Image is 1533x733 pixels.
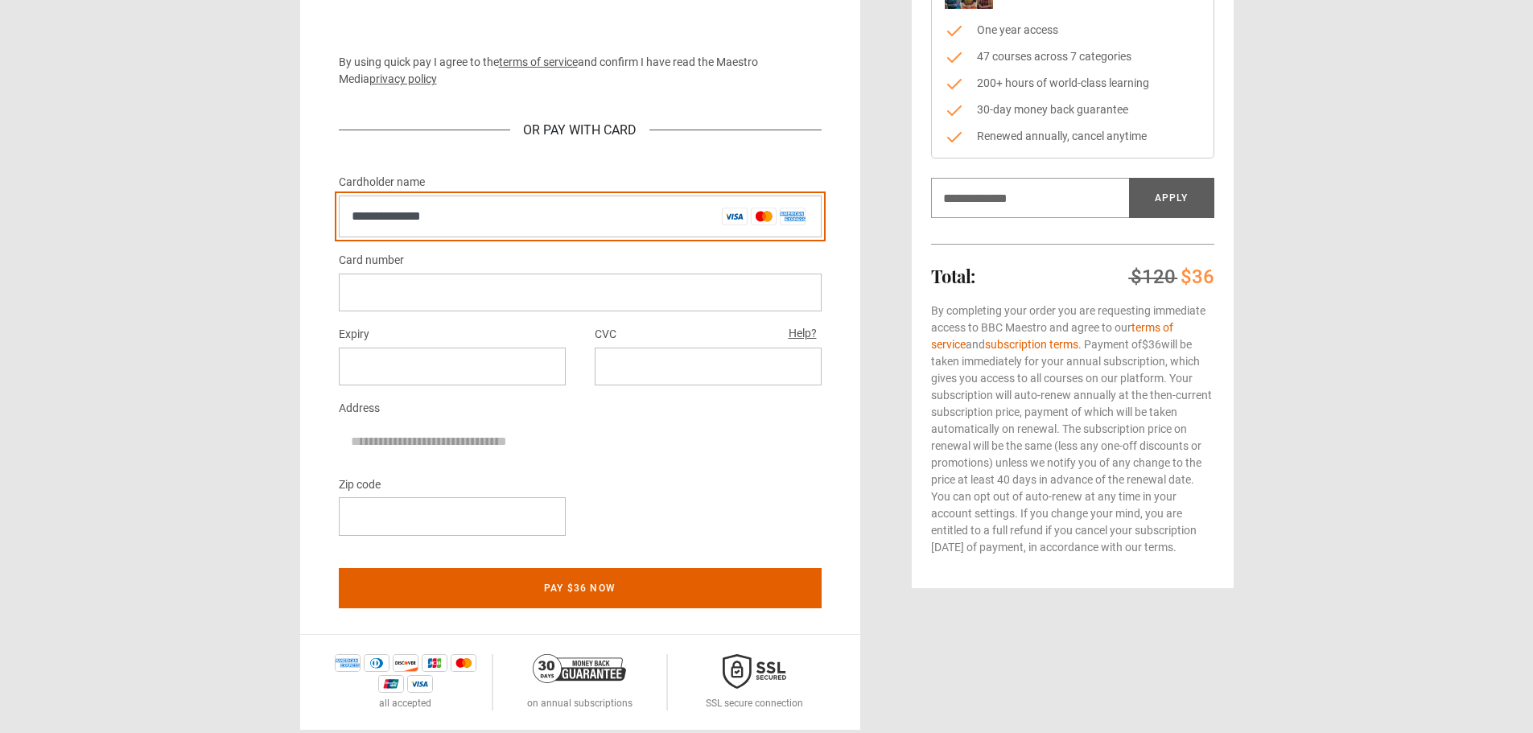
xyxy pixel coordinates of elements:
button: Apply [1129,178,1214,218]
img: 30-day-money-back-guarantee-c866a5dd536ff72a469b.png [533,654,626,683]
label: Cardholder name [339,173,425,192]
img: jcb [422,654,447,672]
img: discover [393,654,418,672]
li: One year access [945,22,1201,39]
span: $36 [1142,338,1161,351]
span: $120 [1131,266,1176,288]
a: privacy policy [369,72,437,85]
p: By using quick pay I agree to the and confirm I have read the Maestro Media [339,54,822,88]
button: Help? [784,323,822,344]
li: 200+ hours of world-class learning [945,75,1201,92]
iframe: Secure card number input frame [352,285,809,300]
iframe: Secure CVC input frame [608,359,809,374]
label: CVC [595,325,616,344]
iframe: Secure payment button frame [339,9,822,41]
a: subscription terms [985,338,1078,351]
li: 30-day money back guarantee [945,101,1201,118]
li: Renewed annually, cancel anytime [945,128,1201,145]
p: all accepted [379,696,431,710]
p: By completing your order you are requesting immediate access to BBC Maestro and agree to our and ... [931,303,1214,556]
img: unionpay [378,675,404,693]
img: visa [407,675,433,693]
label: Zip code [339,476,381,495]
a: terms of service [499,56,578,68]
img: diners [364,654,389,672]
h2: Total: [931,266,975,286]
label: Address [339,399,380,418]
label: Expiry [339,325,369,344]
div: Or Pay With Card [510,121,649,140]
button: Pay $36 now [339,568,822,608]
p: SSL secure connection [706,696,803,710]
iframe: Secure expiration date input frame [352,359,553,374]
label: Card number [339,251,404,270]
img: amex [335,654,361,672]
p: on annual subscriptions [527,696,633,710]
img: mastercard [451,654,476,672]
iframe: Secure postal code input frame [352,509,553,524]
span: $36 [1181,266,1214,288]
li: 47 courses across 7 categories [945,48,1201,65]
